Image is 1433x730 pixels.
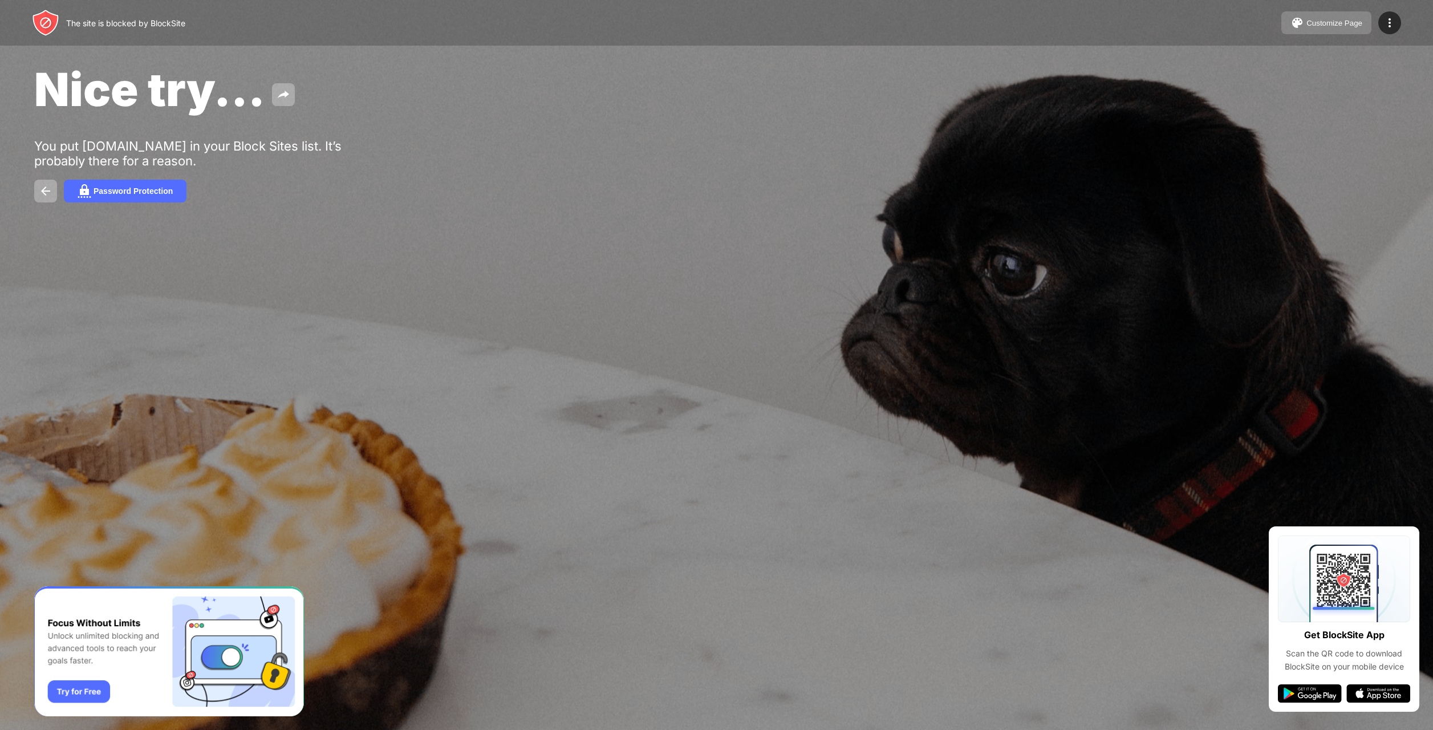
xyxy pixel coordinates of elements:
[1278,536,1410,622] img: qrcode.svg
[32,9,59,36] img: header-logo.svg
[64,180,186,202] button: Password Protection
[1304,627,1385,643] div: Get BlockSite App
[1278,647,1410,673] div: Scan the QR code to download BlockSite on your mobile device
[39,184,52,198] img: back.svg
[1306,19,1362,27] div: Customize Page
[34,586,304,717] iframe: Banner
[277,88,290,102] img: share.svg
[78,184,91,198] img: password.svg
[1383,16,1397,30] img: menu-icon.svg
[66,18,185,28] div: The site is blocked by BlockSite
[1346,684,1410,703] img: app-store.svg
[1278,684,1342,703] img: google-play.svg
[1281,11,1371,34] button: Customize Page
[34,139,387,168] div: You put [DOMAIN_NAME] in your Block Sites list. It’s probably there for a reason.
[34,62,265,117] span: Nice try...
[1290,16,1304,30] img: pallet.svg
[94,186,173,196] div: Password Protection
